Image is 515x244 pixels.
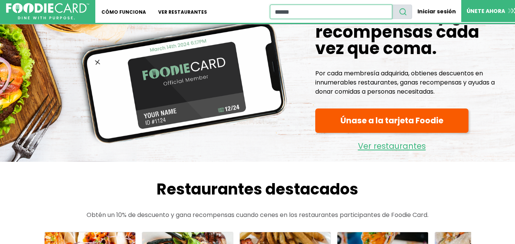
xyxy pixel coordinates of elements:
[315,4,494,59] font: Ahorre un 10% y gane recompensas cada vez que coma.
[6,3,89,20] img: FoodieCard: come, bebe, ahorra, dona
[101,9,146,15] font: Cómo funciona
[270,5,392,19] input: búsqueda de restaurantes
[340,115,443,126] font: Únase a la tarjeta Foodie
[87,211,428,219] font: Obtén un 10% de descuento y gana recompensas cuando cenes en los restaurantes participantes de Fo...
[157,179,358,200] font: Restaurantes destacados
[315,108,468,133] a: Únase a la tarjeta Foodie
[358,140,426,152] font: Ver restaurantes
[392,5,412,19] button: buscar
[412,4,461,19] a: Iniciar sesión
[315,136,468,153] a: Ver restaurantes
[467,7,505,15] font: ÚNETE AHORA
[315,69,495,96] font: Por cada membresía adquirida, obtienes descuentos en innumerables restaurantes, ganas recompensas...
[417,8,456,15] font: Iniciar sesión
[158,9,207,15] font: Ver restaurantes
